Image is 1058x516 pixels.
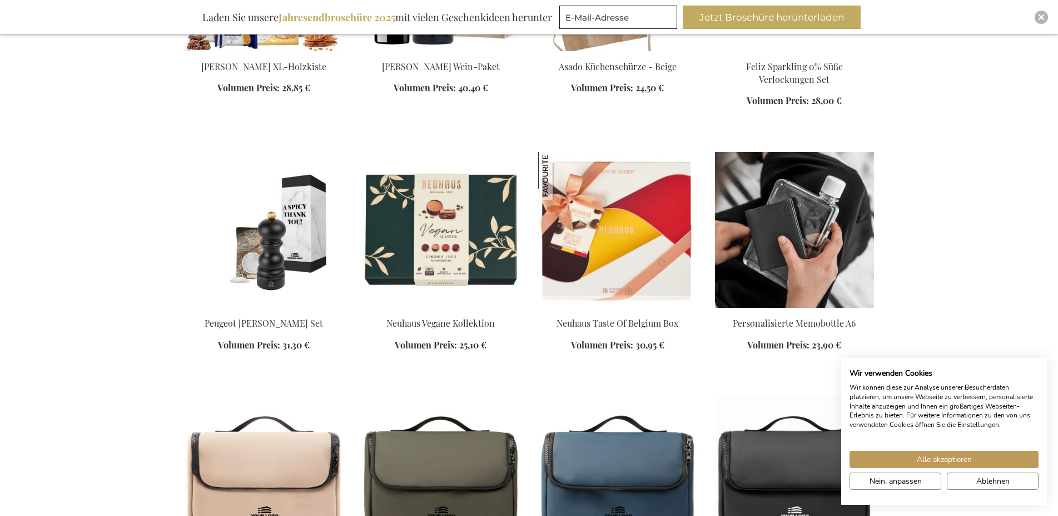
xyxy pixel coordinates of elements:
input: E-Mail-Adresse [559,6,677,29]
span: Volumen Preis: [217,82,280,94]
a: Feliz Sparkling 0% Sweet Temptations Set [715,47,874,57]
span: Volumen Preis: [394,82,456,94]
a: Neuhaus Taste Of Belgium Box Neuhaus Taste Of Belgium Box [538,303,697,314]
span: Volumen Preis: [395,339,457,351]
a: Volumen Preis: 24,50 € [571,82,664,95]
span: Volumen Preis: [571,339,633,351]
a: Volumen Preis: 25,10 € [395,339,486,352]
a: Volumen Preis: 28,85 € [217,82,310,95]
a: [PERSON_NAME] XL-Holzkiste [201,61,326,72]
a: Neuhaus Vegane Kollektion [386,317,495,329]
span: 40,40 € [458,82,488,94]
button: Alle verweigern cookies [947,473,1039,490]
img: Neuhaus Taste Of Belgium Box [538,152,586,200]
span: Alle akzeptieren [917,454,972,465]
a: Feliz Sparkling 0% Süße Verlockungen Set [746,61,843,85]
img: Peugot Paris Salt Set [185,152,344,308]
a: Volumen Preis: 31,30 € [218,339,310,352]
button: cookie Einstellungen anpassen [850,473,941,490]
form: marketing offers and promotions [559,6,681,32]
img: Neuhaus Vegan Collection [361,152,520,308]
a: Peugeot [PERSON_NAME] Set [205,317,323,329]
p: Wir können diese zur Analyse unserer Besucherdaten platzieren, um unsere Webseite zu verbessern, ... [850,383,1039,430]
span: Volumen Preis: [218,339,280,351]
a: Volumen Preis: 30,95 € [571,339,664,352]
span: 25,10 € [459,339,486,351]
a: [PERSON_NAME] Wein-Paket [382,61,500,72]
a: Volumen Preis: 40,40 € [394,82,488,95]
img: Close [1038,14,1045,21]
span: Volumen Preis: [571,82,633,94]
img: Neuhaus Taste Of Belgium Box [538,152,697,308]
span: 31,30 € [282,339,310,351]
span: 28,85 € [282,82,310,94]
a: Peugot Paris Salt Set [185,303,344,314]
span: Ablehnen [976,475,1010,487]
div: Laden Sie unsere mit vielen Geschenkideen herunter [197,6,557,29]
h2: Wir verwenden Cookies [850,368,1039,379]
div: Close [1035,11,1048,24]
span: 30,95 € [635,339,664,351]
button: Jetzt Broschüre herunterladen [683,6,861,29]
button: Akzeptieren Sie alle cookies [850,451,1039,468]
a: Volumen Preis: 28,00 € [747,95,842,107]
a: Asado Küchenschürze - Beige [559,61,677,72]
a: Jules Destrooper XL Wooden Box Personalised 1 [185,47,344,57]
a: Neuhaus Vegan Collection [361,303,520,314]
span: 24,50 € [635,82,664,94]
span: 28,00 € [811,95,842,106]
a: Vinga of Sweden Asado Küchenschürze - Beige | Exclusive Business Gifts [538,47,697,57]
a: Neuhaus Taste Of Belgium Box [557,317,678,329]
b: Jahresendbroschüre 2025 [279,11,395,24]
a: Vina Ijalba Wein-Paket [361,47,520,57]
span: Nein, anpassen [870,475,922,487]
span: Volumen Preis: [747,95,809,106]
img: Personalisierte Memobottle A6 [715,152,874,308]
